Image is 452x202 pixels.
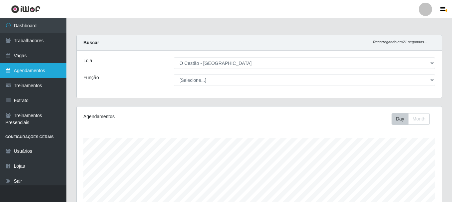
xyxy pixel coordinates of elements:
[392,113,408,125] button: Day
[83,113,224,120] div: Agendamentos
[83,40,99,45] strong: Buscar
[408,113,430,125] button: Month
[373,40,427,44] i: Recarregando em 21 segundos...
[392,113,435,125] div: Toolbar with button groups
[11,5,41,13] img: CoreUI Logo
[83,74,99,81] label: Função
[83,57,92,64] label: Loja
[392,113,430,125] div: First group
